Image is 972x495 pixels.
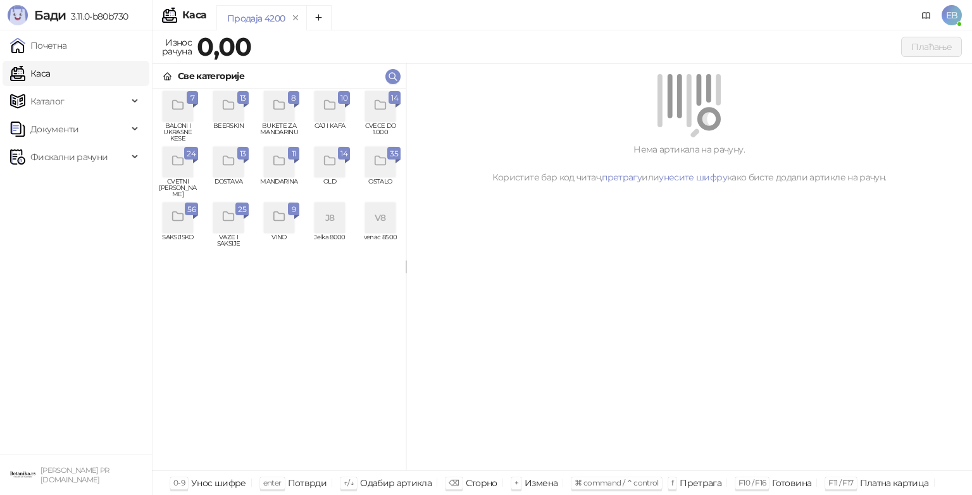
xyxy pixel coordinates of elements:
div: grid [153,89,406,470]
span: 56 [187,203,196,216]
span: Документи [30,116,78,142]
span: 35 [390,147,398,161]
a: Почетна [10,33,67,58]
div: Платна картица [860,475,929,491]
div: V8 [365,203,396,233]
span: 13 [240,147,246,161]
span: OLD [309,179,350,197]
span: CAJ I KAFA [309,123,350,142]
span: CVECE DO 1.000 [360,123,401,142]
span: EB [942,5,962,25]
div: Износ рачуна [159,34,194,60]
button: Add tab [306,5,332,30]
span: 9 [290,203,297,216]
div: Све категорије [178,69,244,83]
a: претрагу [602,172,642,183]
div: Продаја 4200 [227,11,285,25]
span: Jelka 8000 [309,234,350,253]
span: SAKSIJSKO [158,234,198,253]
a: унесите шифру [659,172,727,183]
span: f [671,478,673,487]
button: Плаћање [901,37,962,57]
div: Готовина [772,475,811,491]
div: Измена [525,475,558,491]
span: venac 8500 [360,234,401,253]
span: DOSTAVA [208,179,249,197]
button: remove [287,13,304,23]
img: Logo [8,5,28,25]
span: 3.11.0-b80b730 [66,11,128,22]
span: ↑/↓ [344,478,354,487]
div: Каса [182,10,206,20]
span: 24 [187,147,196,161]
div: Нема артикала на рачуну. Користите бар код читач, или како бисте додали артикле на рачун. [421,142,957,184]
div: Одабир артикла [360,475,432,491]
small: [PERSON_NAME] PR [DOMAIN_NAME] [40,466,109,484]
span: OSTALO [360,179,401,197]
span: Бади [34,8,66,23]
a: Документација [916,5,937,25]
span: F11 / F17 [828,478,853,487]
div: Потврди [288,475,327,491]
span: BALONI I UKRASNE KESE [158,123,198,142]
div: Претрага [680,475,721,491]
img: 64x64-companyLogo-0e2e8aaa-0bd2-431b-8613-6e3c65811325.png [10,462,35,487]
span: VAZE I SAKSIJE [208,234,249,253]
span: 25 [238,203,246,216]
div: Сторно [466,475,497,491]
span: Фискални рачуни [30,144,108,170]
span: 11 [290,147,297,161]
span: 14 [391,91,398,105]
strong: 0,00 [197,31,251,62]
span: VINO [259,234,299,253]
span: BUKETE ZA MANDARINU [259,123,299,142]
div: Унос шифре [191,475,246,491]
span: 14 [340,147,347,161]
span: ⌘ command / ⌃ control [575,478,659,487]
span: MANDARINA [259,179,299,197]
span: + [514,478,518,487]
div: J8 [315,203,345,233]
span: F10 / F16 [738,478,766,487]
span: 0-9 [173,478,185,487]
span: 7 [189,91,196,105]
span: Каталог [30,89,65,114]
a: Каса [10,61,50,86]
span: BEERSKIN [208,123,249,142]
span: 10 [340,91,347,105]
span: enter [263,478,282,487]
span: ⌫ [449,478,459,487]
span: 13 [240,91,246,105]
span: CVETNI [PERSON_NAME] [158,179,198,197]
span: 8 [290,91,297,105]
